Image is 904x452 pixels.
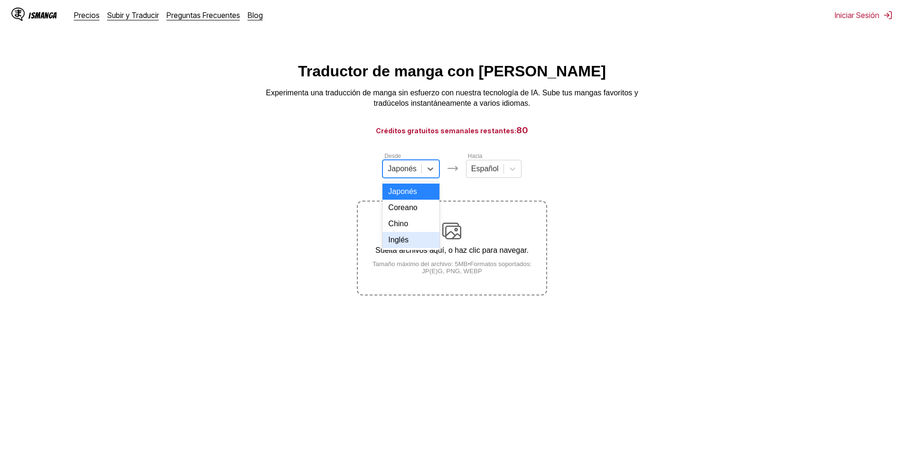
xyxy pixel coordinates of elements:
a: Blog [248,10,263,20]
h1: Traductor de manga con [PERSON_NAME] [298,63,606,80]
div: Inglés [382,232,439,248]
a: Subir y Traducir [107,10,159,20]
img: Sign out [883,10,893,20]
small: Tamaño máximo del archivo: 5MB • Formatos soportados: JP(E)G, PNG, WEBP [358,260,546,275]
div: Coreano [382,200,439,216]
img: Languages icon [447,163,458,174]
p: Experimenta una traducción de manga sin esfuerzo con nuestra tecnología de IA. Sube tus mangas fa... [262,88,642,109]
span: 80 [516,125,528,135]
label: Hacia [468,153,483,159]
img: IsManga Logo [11,8,25,21]
h3: Créditos gratuitos semanales restantes: [23,124,881,136]
div: IsManga [28,11,57,20]
a: Preguntas Frecuentes [167,10,240,20]
label: Desde [384,153,401,159]
p: Suelta archivos aquí, o haz clic para navegar. [358,246,546,255]
div: Japonés [382,184,439,200]
button: Iniciar Sesión [835,10,893,20]
div: Chino [382,216,439,232]
a: Precios [74,10,100,20]
a: IsManga LogoIsManga [11,8,74,23]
